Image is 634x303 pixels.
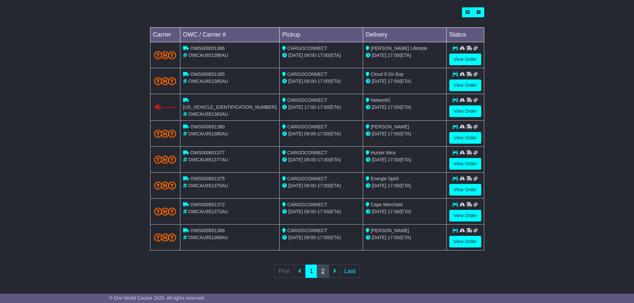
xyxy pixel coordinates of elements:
[109,295,205,301] span: © One World Courier 2025. All rights reserved.
[317,131,329,136] span: 17:00
[180,28,279,42] td: OWC / Carrier #
[304,131,316,136] span: 09:00
[282,208,360,215] div: - (ETA)
[317,53,329,58] span: 17:00
[288,183,303,188] span: [DATE]
[366,208,444,215] div: (ETA)
[371,150,396,155] span: Hunter Minx
[449,236,481,247] a: View Order
[150,28,180,42] td: Carrier
[280,28,363,42] td: Pickup
[449,54,481,65] a: View Order
[190,202,225,207] span: OWS000651372
[190,72,225,77] span: OWS000651385
[287,124,327,129] span: CARGOCONNECT
[304,157,316,162] span: 09:00
[371,72,404,77] span: Cloud 9 On Bay
[388,235,399,240] span: 17:00
[287,97,327,103] span: CARGOCONNECT
[340,264,360,278] a: Last
[372,235,386,240] span: [DATE]
[371,176,399,181] span: Energie Spirit
[449,132,481,144] a: View Order
[188,235,228,240] span: OWCAU651368AU
[317,264,329,278] a: 2
[287,202,327,207] span: CARGOCONNECT
[449,210,481,222] a: View Order
[154,208,176,216] img: TNT_Domestic.png
[282,78,360,85] div: - (ETA)
[371,124,409,129] span: [PERSON_NAME]
[288,209,303,214] span: [DATE]
[371,228,409,233] span: [PERSON_NAME]
[287,150,327,155] span: CARGOCONNECT
[317,209,329,214] span: 17:00
[372,78,386,84] span: [DATE]
[154,104,176,111] img: Couriers_Please.png
[190,46,225,51] span: OWS000651386
[366,78,444,85] div: (ETA)
[188,78,228,84] span: OWCAU651385AU
[317,157,329,162] span: 17:00
[190,176,225,181] span: OWS000651375
[366,234,444,241] div: (ETA)
[372,209,386,214] span: [DATE]
[388,157,399,162] span: 17:00
[287,46,327,51] span: CARGOCONNECT
[188,53,228,58] span: OWCAU651386AU
[282,104,360,111] div: - (ETA)
[190,228,225,233] span: OWS000651368
[372,53,386,58] span: [DATE]
[449,158,481,170] a: View Order
[446,28,484,42] td: Status
[154,156,176,164] img: TNT_Domestic.png
[188,209,228,214] span: OWCAU651372AU
[449,105,481,117] a: View Order
[366,182,444,189] div: (ETA)
[188,157,228,162] span: OWCAU651377AU
[388,53,399,58] span: 17:00
[304,209,316,214] span: 09:00
[363,28,446,42] td: Delivery
[282,234,360,241] div: - (ETA)
[154,77,176,85] img: TNT_Domestic.png
[372,104,386,110] span: [DATE]
[449,79,481,91] a: View Order
[366,156,444,163] div: (ETA)
[288,53,303,58] span: [DATE]
[288,157,303,162] span: [DATE]
[288,235,303,240] span: [DATE]
[372,131,386,136] span: [DATE]
[304,104,316,110] span: 17:00
[371,97,390,103] span: Network2
[282,130,360,137] div: - (ETA)
[304,183,316,188] span: 09:00
[317,78,329,84] span: 17:00
[371,46,427,51] span: [PERSON_NAME] Lifestyle
[154,130,176,138] img: TNT_Domestic.png
[287,72,327,77] span: CARGOCONNECT
[388,131,399,136] span: 17:00
[317,183,329,188] span: 17:00
[188,183,228,188] span: OWCAU651375AU
[366,104,444,111] div: (ETA)
[366,130,444,137] div: (ETA)
[305,264,317,278] a: 1
[388,209,399,214] span: 17:00
[288,78,303,84] span: [DATE]
[372,157,386,162] span: [DATE]
[288,131,303,136] span: [DATE]
[190,150,225,155] span: OWS000651377
[317,104,329,110] span: 17:00
[282,182,360,189] div: - (ETA)
[371,202,403,207] span: Cape Merchant
[304,78,316,84] span: 09:00
[183,104,277,110] span: [US_VEHICLE_IDENTIFICATION_NUMBER]
[449,184,481,196] a: View Order
[188,111,228,117] span: OWCAU651383AU
[282,156,360,163] div: - (ETA)
[287,228,327,233] span: CARGOCONNECT
[372,183,386,188] span: [DATE]
[154,233,176,241] img: TNT_Domestic.png
[154,51,176,59] img: TNT_Domestic.png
